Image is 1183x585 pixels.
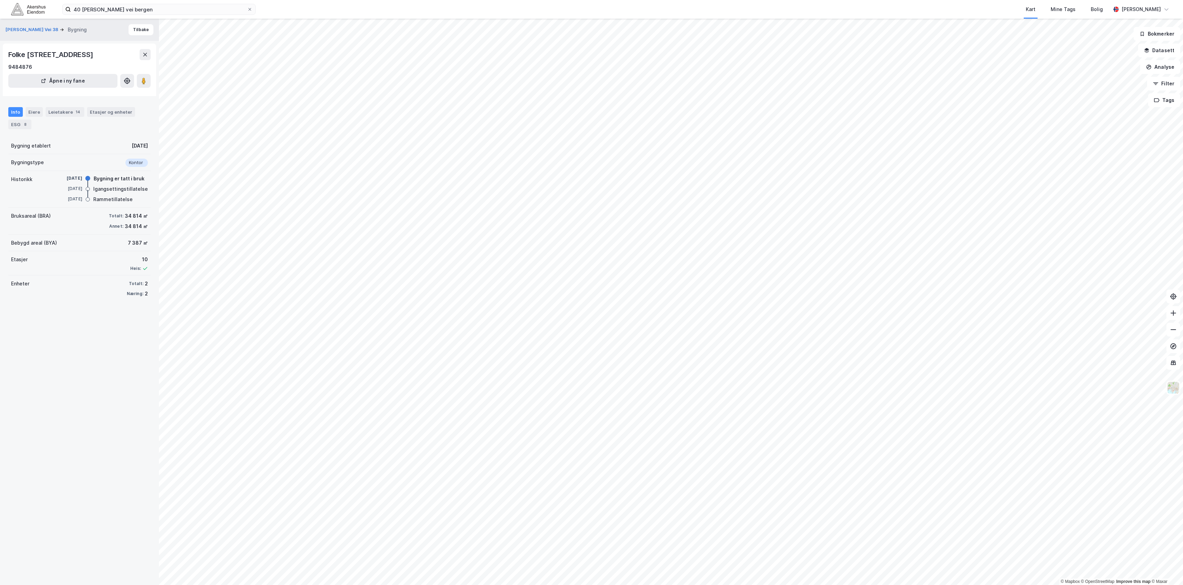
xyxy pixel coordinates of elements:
div: Enheter [11,280,29,288]
img: Z [1167,381,1180,394]
div: Kart [1026,5,1035,13]
div: Historikk [11,175,32,183]
div: 10 [130,255,148,264]
input: Søk på adresse, matrikkel, gårdeiere, leietakere eller personer [71,4,247,15]
div: ESG [8,120,31,129]
div: Kontrollprogram for chat [1148,552,1183,585]
div: Leietakere [46,107,84,117]
div: Mine Tags [1051,5,1076,13]
div: Info [8,107,23,117]
div: Igangsettingstillatelse [93,185,148,193]
div: Totalt: [129,281,143,286]
div: 8 [22,121,29,128]
a: Mapbox [1061,579,1080,584]
div: [DATE] [132,142,148,150]
div: [DATE] [55,175,82,181]
div: 14 [74,108,82,115]
div: 34 814 ㎡ [125,222,148,230]
button: Bokmerker [1134,27,1180,41]
div: Folke [STREET_ADDRESS] [8,49,95,60]
div: Bebygd areal (BYA) [11,239,57,247]
div: Bruksareal (BRA) [11,212,51,220]
div: Totalt: [109,213,123,219]
button: Analyse [1140,60,1180,74]
div: [PERSON_NAME] [1122,5,1161,13]
div: Eiere [26,107,43,117]
button: [PERSON_NAME] Vei 38 [6,26,60,33]
div: 9484876 [8,63,32,71]
div: [DATE] [55,196,82,202]
div: Bygning [68,26,87,34]
div: 2 [145,290,148,298]
button: Tags [1148,93,1180,107]
div: Bolig [1091,5,1103,13]
button: Tilbake [129,24,153,35]
button: Datasett [1138,44,1180,57]
div: Rammetillatelse [93,195,133,204]
div: Bygningstype [11,158,44,167]
div: Annet: [109,224,123,229]
div: Etasjer [11,255,28,264]
div: Etasjer og enheter [90,109,132,115]
div: 7 387 ㎡ [128,239,148,247]
button: Filter [1147,77,1180,91]
div: [DATE] [55,186,82,192]
button: Åpne i ny fane [8,74,117,88]
a: Improve this map [1116,579,1151,584]
img: akershus-eiendom-logo.9091f326c980b4bce74ccdd9f866810c.svg [11,3,46,15]
div: Bygning etablert [11,142,51,150]
div: Næring: [127,291,143,296]
div: Heis: [130,266,141,271]
iframe: Chat Widget [1148,552,1183,585]
div: 34 814 ㎡ [125,212,148,220]
div: 2 [145,280,148,288]
div: Bygning er tatt i bruk [94,174,144,183]
a: OpenStreetMap [1081,579,1115,584]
